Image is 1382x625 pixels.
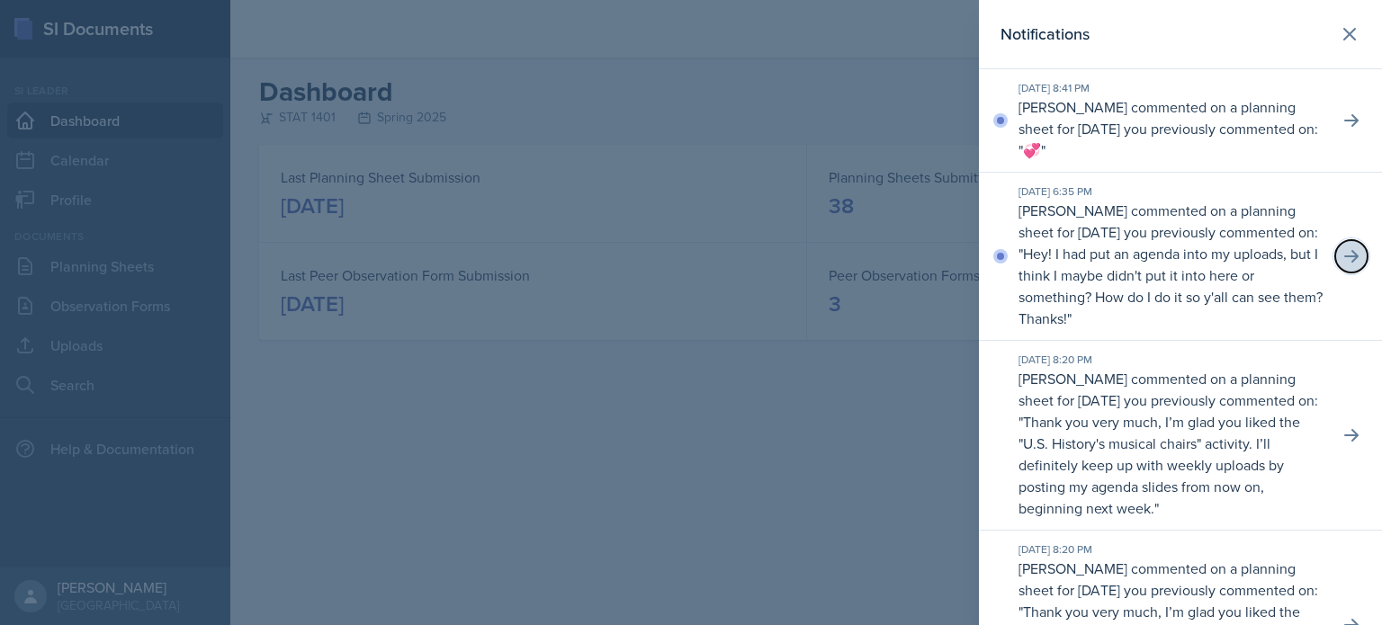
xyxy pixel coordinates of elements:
p: [PERSON_NAME] commented on a planning sheet for [DATE] you previously commented on: " " [1019,96,1324,161]
div: [DATE] 8:41 PM [1019,80,1324,96]
div: [DATE] 8:20 PM [1019,352,1324,368]
p: [PERSON_NAME] commented on a planning sheet for [DATE] you previously commented on: " " [1019,200,1324,329]
p: 💞 [1023,140,1041,160]
div: [DATE] 8:20 PM [1019,541,1324,558]
h2: Notifications [1001,22,1090,47]
div: [DATE] 6:35 PM [1019,183,1324,200]
p: [PERSON_NAME] commented on a planning sheet for [DATE] you previously commented on: " " [1019,368,1324,519]
p: Hey! I had put an agenda into my uploads, but I think I maybe didn't put it into here or somethin... [1019,244,1323,328]
p: Thank you very much, I’m glad you liked the "U.S. History's musical chairs" activity. I’ll defini... [1019,412,1300,518]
